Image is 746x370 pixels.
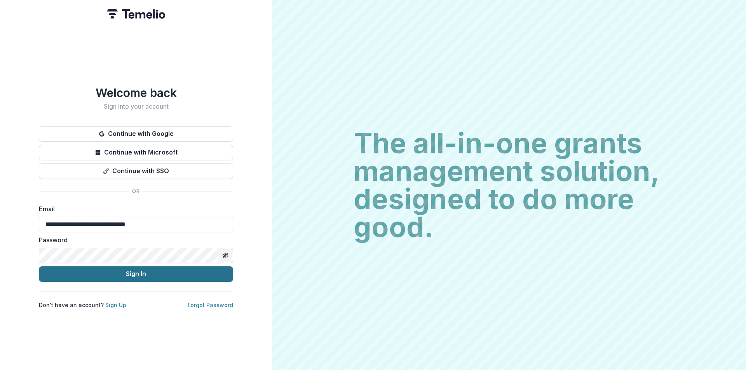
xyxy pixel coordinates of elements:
button: Continue with Google [39,126,233,142]
button: Toggle password visibility [219,249,232,262]
label: Email [39,204,228,214]
h2: Sign into your account [39,103,233,110]
p: Don't have an account? [39,301,126,309]
button: Sign In [39,266,233,282]
a: Forgot Password [188,302,233,308]
a: Sign Up [105,302,126,308]
h1: Welcome back [39,86,233,100]
button: Continue with Microsoft [39,145,233,160]
label: Password [39,235,228,245]
img: Temelio [107,9,165,19]
button: Continue with SSO [39,163,233,179]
